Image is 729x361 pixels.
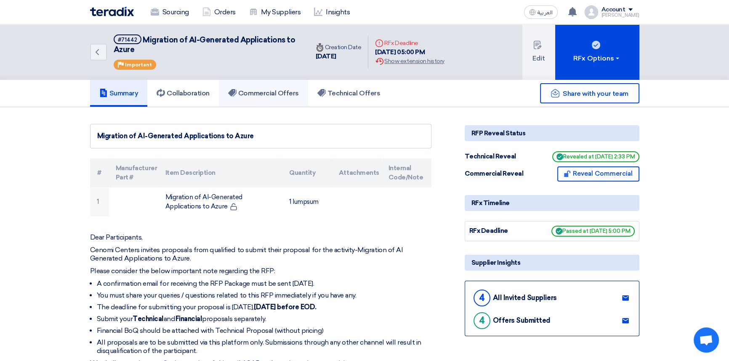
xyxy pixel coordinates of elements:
[585,5,598,19] img: profile_test.png
[90,246,431,263] p: Cenomi Centers invites proposals from qualified to submit their proposal for the activity-Migrati...
[332,158,382,187] th: Attachments
[469,226,532,236] div: RFx Deadline
[375,39,444,47] div: RFx Deadline
[555,24,639,80] button: RFx Options
[97,338,431,355] li: All proposals are to be submitted via this platform only. Submissions through any other channel w...
[465,195,639,211] div: RFx Timeline
[524,5,558,19] button: العربية
[90,187,109,216] td: 1
[537,10,553,16] span: العربية
[147,80,219,107] a: Collaboration
[99,89,138,97] h5: Summary
[97,327,431,335] li: Financial BoQ should be attached with Technical Proposal (without pricing)
[219,80,308,107] a: Commercial Offers
[465,152,528,161] div: Technical Reveal
[159,158,282,187] th: Item Description
[557,166,639,182] button: Reveal Commercial
[375,57,444,66] div: Show extension history
[465,255,639,271] div: Supplier Insights
[465,169,528,179] div: Commercial Reveal
[133,315,164,323] strong: Technical
[228,89,299,97] h5: Commercial Offers
[573,53,621,63] div: RFx Options
[125,62,152,68] span: Important
[242,3,307,21] a: My Suppliers
[694,327,719,353] div: Open chat
[175,315,202,323] strong: Financial
[375,47,444,57] div: [DATE] 05:00 PM
[307,3,357,21] a: Insights
[97,315,431,323] li: Submit your and proposals separately.
[465,125,639,141] div: RFP Reveal Status
[90,7,134,16] img: Teradix logo
[114,34,299,55] h5: Migration of AI-Generated Applications to Azure
[196,3,242,21] a: Orders
[282,158,332,187] th: Quantity
[90,80,148,107] a: Summary
[97,131,424,141] div: Migration of AI-Generated Applications to Azure
[552,151,639,162] span: Revealed at [DATE] 2:33 PM
[97,303,431,311] li: The deadline for submitting your proposal is [DATE],
[97,291,431,300] li: You must share your queries / questions related to this RFP immediately if you have any.
[308,80,389,107] a: Technical Offers
[114,35,295,54] span: Migration of AI-Generated Applications to Azure
[157,89,210,97] h5: Collaboration
[382,158,431,187] th: Internal Code/Note
[90,233,431,242] p: Dear Participants,
[90,158,109,187] th: #
[316,43,362,52] div: Creation Date
[563,90,628,97] span: Share with your team
[522,24,555,80] button: Edit
[493,294,557,302] div: All Invited Suppliers
[159,187,282,216] td: Migration of AI-Generated Applications to Azure
[601,13,639,18] div: [PERSON_NAME]
[493,316,551,324] div: Offers Submitted
[474,290,490,306] div: 4
[97,279,431,288] li: A confirmation email for receiving the RFP Package must be sent [DATE].
[118,37,137,42] div: #71442
[90,267,431,275] p: Please consider the below important note regarding the RFP:
[109,158,159,187] th: Manufacturer Part #
[601,6,625,13] div: Account
[316,52,362,61] div: [DATE]
[282,187,332,216] td: 1 lumpsum
[254,303,317,311] strong: [DATE] before EOD.
[474,312,490,329] div: 4
[144,3,196,21] a: Sourcing
[317,89,380,97] h5: Technical Offers
[551,226,635,237] span: Passed at [DATE] 5:00 PM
